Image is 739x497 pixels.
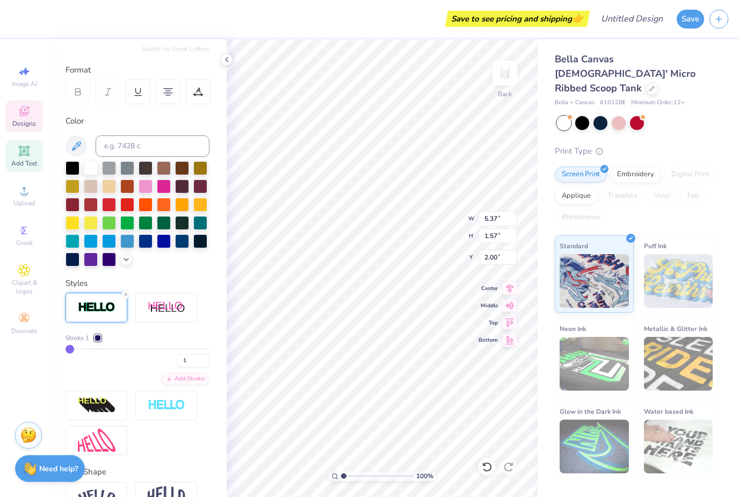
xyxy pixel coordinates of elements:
img: Water based Ink [644,420,713,473]
img: Negative Space [148,399,185,412]
img: Back [494,62,516,84]
div: Print Type [555,145,718,157]
div: Embroidery [610,167,661,183]
span: 100 % [416,471,433,481]
input: e.g. 7428 c [96,135,209,157]
span: Upload [13,199,35,207]
img: Stroke [78,301,115,314]
div: Styles [66,277,209,290]
span: Bella + Canvas [555,98,595,107]
img: Free Distort [78,429,115,452]
div: Text Shape [66,466,209,478]
span: Image AI [12,80,37,88]
div: Applique [555,188,598,204]
span: Decorate [11,327,37,335]
div: Color [66,115,209,127]
span: Bella Canvas [DEMOGRAPHIC_DATA]' Micro Ribbed Scoop Tank [555,53,695,95]
div: Save to see pricing and shipping [448,11,587,27]
span: Top [479,319,498,327]
img: Puff Ink [644,254,713,308]
span: Clipart & logos [5,278,43,296]
div: Rhinestones [555,210,607,226]
span: Designs [12,119,36,128]
span: # 1012BE [600,98,626,107]
span: 👉 [572,12,584,25]
span: Neon Ink [560,323,586,334]
div: Screen Print [555,167,607,183]
span: Water based Ink [644,406,693,417]
button: Save [677,10,704,28]
div: Add Stroke [161,373,209,385]
span: Greek [16,239,33,247]
strong: Need help? [39,464,78,474]
img: Metallic & Glitter Ink [644,337,713,391]
img: Glow in the Dark Ink [560,420,629,473]
div: Digital Print [664,167,716,183]
span: Glow in the Dark Ink [560,406,621,417]
input: Untitled Design [592,8,671,30]
img: Neon Ink [560,337,629,391]
span: Minimum Order: 12 + [631,98,685,107]
span: Puff Ink [644,240,666,251]
span: Add Text [11,159,37,168]
span: Stroke 1 [66,333,89,343]
div: Format [66,64,211,76]
span: Bottom [479,336,498,344]
div: Vinyl [647,188,677,204]
span: Standard [560,240,588,251]
img: Shadow [148,301,185,314]
div: Transfers [601,188,644,204]
span: Center [479,285,498,292]
span: Middle [479,302,498,309]
div: Foil [680,188,706,204]
button: Switch to Greek Letters [142,45,209,53]
img: Standard [560,254,629,308]
img: 3d Illusion [78,397,115,414]
span: Metallic & Glitter Ink [644,323,707,334]
div: Back [498,89,512,99]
